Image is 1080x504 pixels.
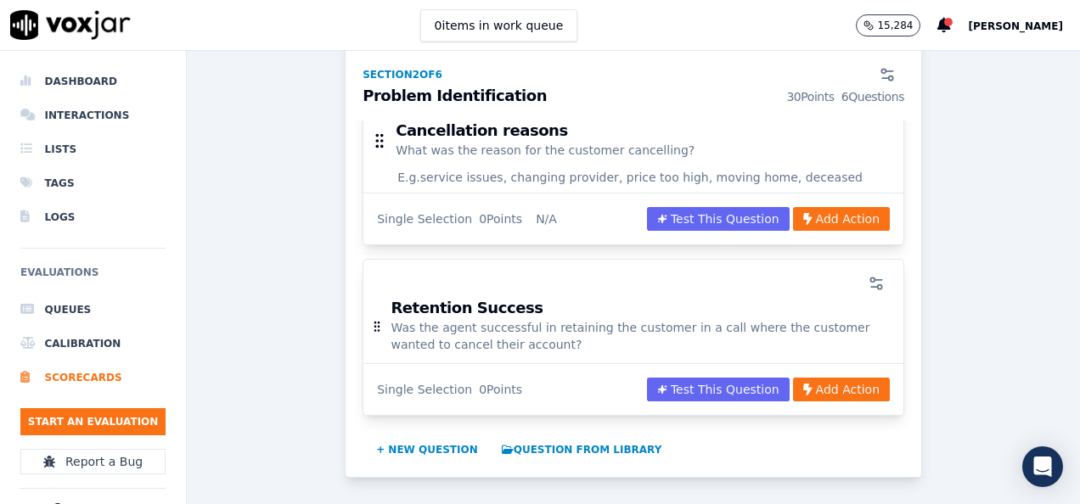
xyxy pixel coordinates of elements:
h6: Evaluations [20,262,166,293]
span: [PERSON_NAME] [968,20,1063,32]
div: 30 Points [786,88,834,105]
p: 15,284 [877,19,913,32]
img: voxjar logo [10,10,131,40]
button: 15,284 [856,14,920,36]
button: Report a Bug [20,449,166,474]
div: 0 Points [479,381,522,398]
div: Section 2 of 6 [363,68,442,81]
a: Tags [20,166,166,200]
a: Queues [20,293,166,327]
button: 15,284 [856,14,937,36]
a: Lists [20,132,166,166]
button: Add Action [793,378,890,401]
span: E.g. service issues, changing provider, price too high, moving home, deceased [397,169,863,186]
div: N/A [536,210,557,227]
button: 0items in work queue [420,9,578,42]
p: What was the reason for the customer cancelling? [396,142,695,159]
div: 6 Questions [841,88,904,105]
div: Single Selection [377,381,472,398]
a: Calibration [20,327,166,361]
div: 0 Points [479,210,522,227]
a: Dashboard [20,64,166,98]
button: Start an Evaluation [20,408,166,435]
button: Question from Library [495,436,669,463]
button: Test This Question [647,378,790,401]
button: Test This Question [647,207,790,231]
h3: Problem Identification [363,88,904,105]
div: Single Selection [377,210,472,227]
button: Add Action [793,207,890,231]
a: Interactions [20,98,166,132]
p: Was the agent successful in retaining the customer in a call where the customer wanted to cancel ... [391,319,890,353]
button: [PERSON_NAME] [968,15,1080,36]
h3: Retention Success [391,300,890,316]
a: Logs [20,200,166,234]
div: Open Intercom Messenger [1022,446,1063,487]
button: + New question [369,436,485,463]
a: Scorecards [20,361,166,395]
h3: Cancellation reasons [396,123,695,138]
